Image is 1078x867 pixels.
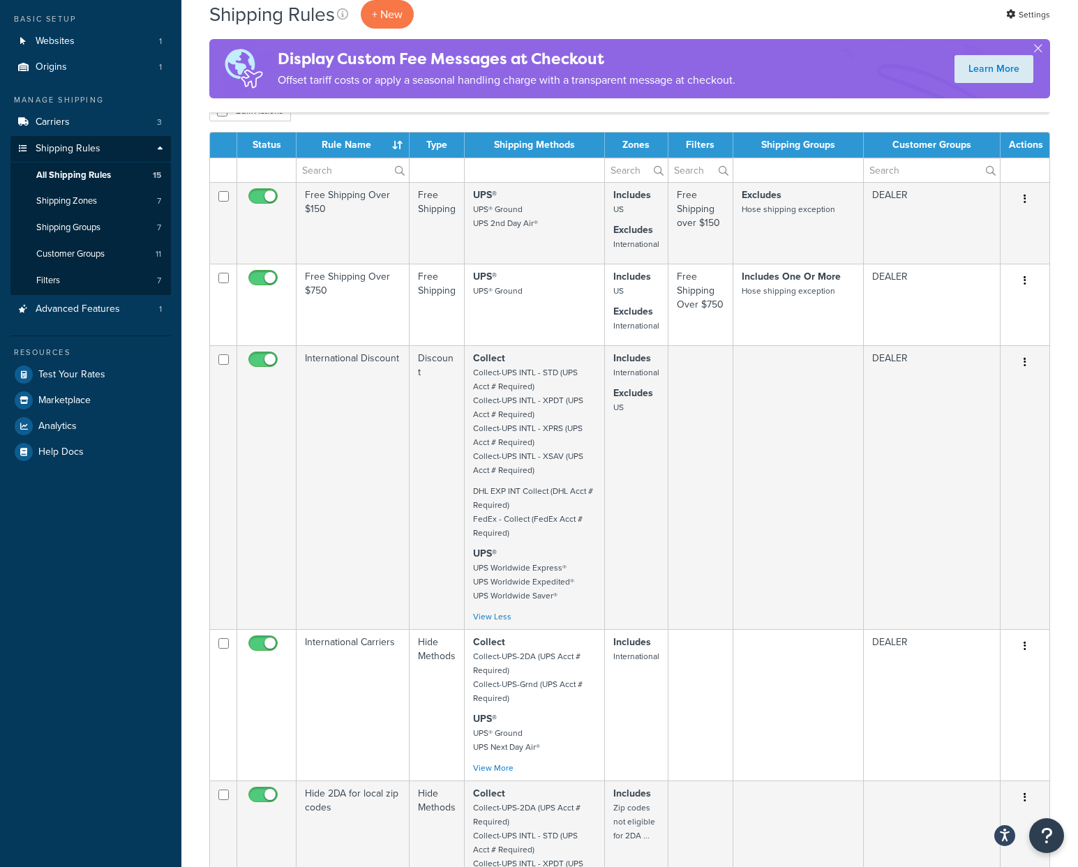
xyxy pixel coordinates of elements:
[864,629,1001,781] td: DEALER
[465,133,604,158] th: Shipping Methods
[10,29,171,54] a: Websites 1
[36,61,67,73] span: Origins
[742,203,835,216] small: Hose shipping exception
[473,610,511,623] a: View Less
[10,163,171,188] li: All Shipping Rules
[297,345,410,629] td: International Discount
[613,285,624,297] small: US
[605,133,668,158] th: Zones
[157,275,161,287] span: 7
[613,203,624,216] small: US
[473,727,540,753] small: UPS® Ground UPS Next Day Air®
[153,169,161,181] span: 15
[10,362,171,387] a: Test Your Rates
[10,347,171,359] div: Resources
[36,303,120,315] span: Advanced Features
[10,296,171,322] a: Advanced Features 1
[10,414,171,439] a: Analytics
[159,61,162,73] span: 1
[864,133,1001,158] th: Customer Groups
[157,116,162,128] span: 3
[10,110,171,135] a: Carriers 3
[297,629,410,781] td: International Carriers
[36,195,97,207] span: Shipping Zones
[237,133,297,158] th: Status
[10,215,171,241] a: Shipping Groups 7
[1006,5,1050,24] a: Settings
[10,439,171,465] a: Help Docs
[473,351,505,365] strong: Collect
[613,366,659,379] small: International
[410,182,465,264] td: Free Shipping
[473,485,593,539] small: DHL EXP INT Collect (DHL Acct # Required) FedEx - Collect (FedEx Acct # Required)
[613,351,651,365] strong: Includes
[10,54,171,80] a: Origins 1
[410,264,465,345] td: Free Shipping
[10,136,171,295] li: Shipping Rules
[36,222,100,234] span: Shipping Groups
[36,169,111,181] span: All Shipping Rules
[410,345,465,629] td: Discount
[668,264,733,345] td: Free Shipping Over $750
[613,238,659,250] small: International
[473,762,514,774] a: View More
[410,133,465,158] th: Type
[38,369,105,381] span: Test Your Rates
[38,446,84,458] span: Help Docs
[613,801,655,842] small: Zip codes not eligible for 2DA ...
[473,366,583,476] small: Collect-UPS INTL - STD (UPS Acct # Required) Collect-UPS INTL - XPDT (UPS Acct # Required) Collec...
[10,241,171,267] li: Customer Groups
[473,561,574,602] small: UPS Worldwide Express® UPS Worldwide Expedited® UPS Worldwide Saver®
[613,386,653,400] strong: Excludes
[733,133,864,158] th: Shipping Groups
[613,223,653,237] strong: Excludes
[209,39,278,98] img: duties-banner-06bc72dcb5fe05cb3f9472aba00be2ae8eb53ab6f0d8bb03d382ba314ac3c341.png
[278,70,735,90] p: Offset tariff costs or apply a seasonal handling charge with a transparent message at checkout.
[613,650,659,663] small: International
[955,55,1033,83] a: Learn More
[10,188,171,214] li: Shipping Zones
[36,116,70,128] span: Carriers
[157,195,161,207] span: 7
[473,203,538,229] small: UPS® Ground UPS 2nd Day Air®
[36,143,100,155] span: Shipping Rules
[473,711,497,726] strong: UPS®
[668,133,733,158] th: Filters
[157,222,161,234] span: 7
[156,248,161,260] span: 11
[613,635,651,649] strong: Includes
[864,158,1000,182] input: Search
[473,188,497,202] strong: UPS®
[297,264,410,345] td: Free Shipping Over $750
[410,629,465,781] td: Hide Methods
[10,388,171,413] a: Marketplace
[38,395,91,407] span: Marketplace
[10,188,171,214] a: Shipping Zones 7
[10,13,171,25] div: Basic Setup
[36,248,105,260] span: Customer Groups
[10,163,171,188] a: All Shipping Rules 15
[209,1,335,28] h1: Shipping Rules
[864,264,1001,345] td: DEALER
[473,285,523,297] small: UPS® Ground
[613,319,659,332] small: International
[668,182,733,264] td: Free Shipping over $150
[159,36,162,47] span: 1
[278,47,735,70] h4: Display Custom Fee Messages at Checkout
[10,268,171,294] li: Filters
[10,215,171,241] li: Shipping Groups
[473,650,583,704] small: Collect-UPS-2DA (UPS Acct # Required) Collect-UPS-Grnd (UPS Acct # Required)
[1001,133,1049,158] th: Actions
[1029,818,1064,853] button: Open Resource Center
[10,94,171,106] div: Manage Shipping
[297,182,410,264] td: Free Shipping Over $150
[613,269,651,284] strong: Includes
[613,188,651,202] strong: Includes
[10,241,171,267] a: Customer Groups 11
[159,303,162,315] span: 1
[742,285,835,297] small: Hose shipping exception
